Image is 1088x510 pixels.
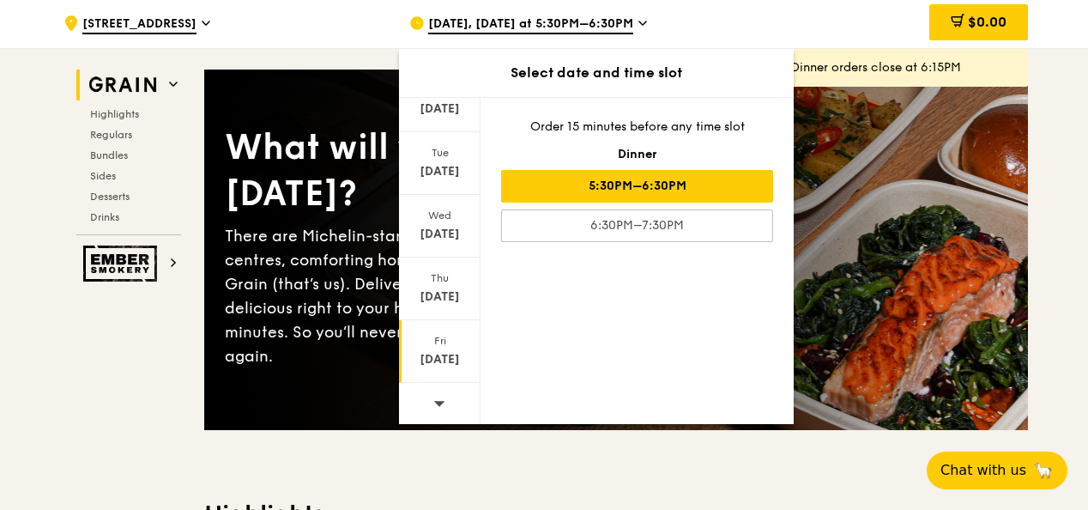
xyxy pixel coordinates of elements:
[225,224,616,368] div: There are Michelin-star restaurants, hawker centres, comforting home-cooked classics… and Grain (...
[225,124,616,217] div: What will you eat [DATE]?
[402,226,478,243] div: [DATE]
[402,288,478,306] div: [DATE]
[402,209,478,222] div: Wed
[402,146,478,160] div: Tue
[968,14,1006,30] span: $0.00
[82,15,196,34] span: [STREET_ADDRESS]
[791,59,1014,76] div: Dinner orders close at 6:15PM
[501,170,773,203] div: 5:30PM–6:30PM
[428,15,633,34] span: [DATE], [DATE] at 5:30PM–6:30PM
[501,209,773,242] div: 6:30PM–7:30PM
[1033,460,1054,481] span: 🦙
[501,146,773,163] div: Dinner
[90,191,130,203] span: Desserts
[83,246,162,282] img: Ember Smokery web logo
[83,70,162,100] img: Grain web logo
[90,211,119,223] span: Drinks
[402,163,478,180] div: [DATE]
[90,149,128,161] span: Bundles
[90,129,132,141] span: Regulars
[90,108,139,120] span: Highlights
[402,351,478,368] div: [DATE]
[402,100,478,118] div: [DATE]
[402,334,478,348] div: Fri
[940,460,1026,481] span: Chat with us
[399,63,794,83] div: Select date and time slot
[501,118,773,136] div: Order 15 minutes before any time slot
[927,452,1067,489] button: Chat with us🦙
[90,170,116,182] span: Sides
[402,271,478,285] div: Thu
